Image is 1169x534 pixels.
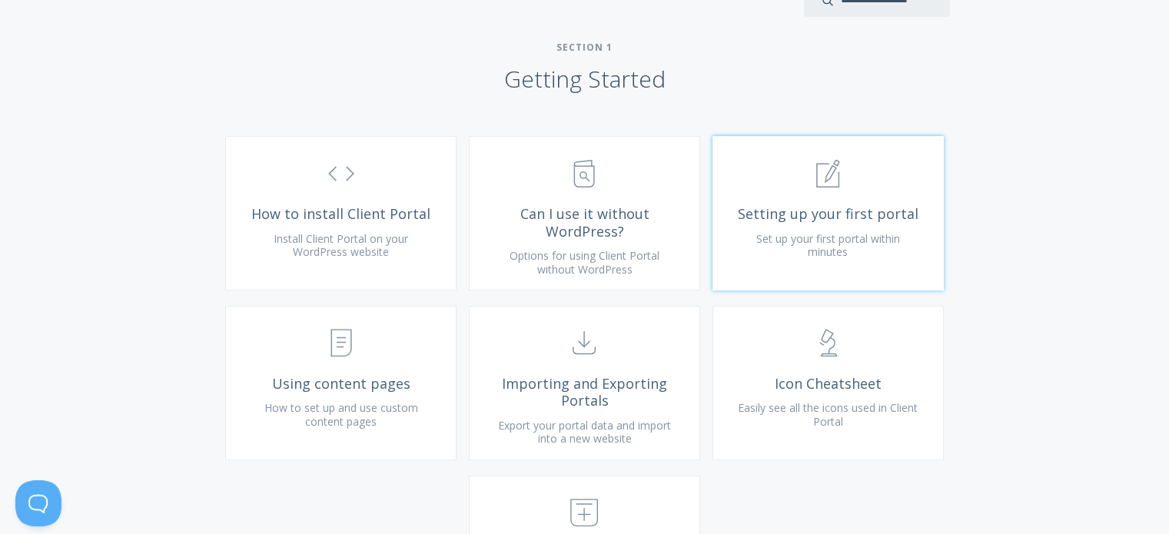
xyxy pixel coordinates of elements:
a: Using content pages How to set up and use custom content pages [225,306,457,460]
a: Importing and Exporting Portals Export your portal data and import into a new website [469,306,700,460]
span: Can I use it without WordPress? [493,205,676,240]
iframe: Toggle Customer Support [15,480,61,526]
span: Install Client Portal on your WordPress website [274,231,408,260]
span: Using content pages [249,375,433,393]
span: Easily see all the icons used in Client Portal [738,400,918,429]
span: Options for using Client Portal without WordPress [510,248,659,277]
a: Can I use it without WordPress? Options for using Client Portal without WordPress [469,136,700,290]
span: Set up your first portal within minutes [756,231,900,260]
span: Importing and Exporting Portals [493,375,676,410]
span: Icon Cheatsheet [736,375,920,393]
span: How to set up and use custom content pages [264,400,418,429]
span: Export your portal data and import into a new website [498,418,671,446]
span: Setting up your first portal [736,205,920,223]
a: How to install Client Portal Install Client Portal on your WordPress website [225,136,457,290]
a: Setting up your first portal Set up your first portal within minutes [712,136,944,290]
span: How to install Client Portal [249,205,433,223]
a: Icon Cheatsheet Easily see all the icons used in Client Portal [712,306,944,460]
